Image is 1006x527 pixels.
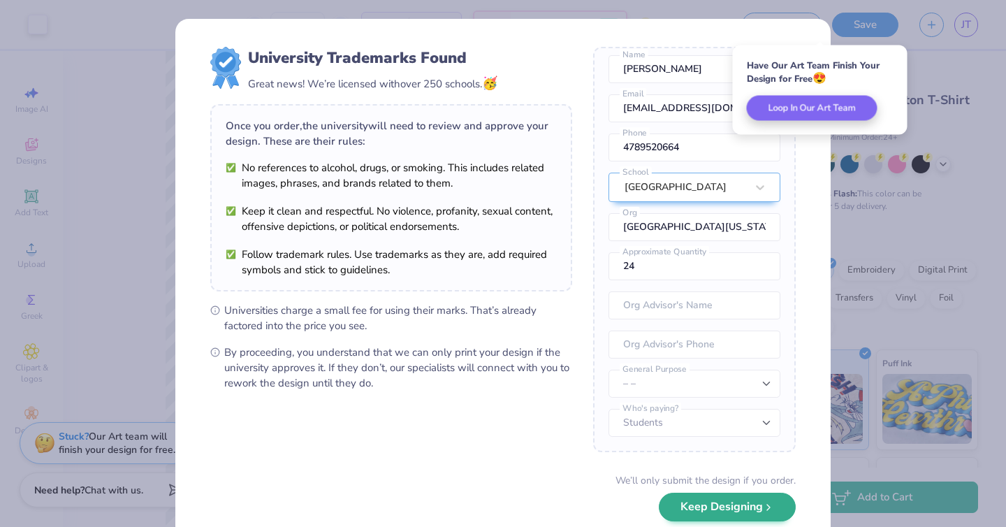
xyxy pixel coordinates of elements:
div: University Trademarks Found [248,47,497,69]
li: Keep it clean and respectful. No violence, profanity, sexual content, offensive depictions, or po... [226,203,557,234]
button: Loop In Our Art Team [747,96,877,121]
span: By proceeding, you understand that we can only print your design if the university approves it. I... [224,345,572,391]
img: license-marks-badge.png [210,47,241,89]
input: Org [608,213,780,241]
li: No references to alcohol, drugs, or smoking. This includes related images, phrases, and brands re... [226,160,557,191]
button: Keep Designing [659,493,796,521]
input: Org Advisor's Phone [608,331,780,359]
div: Great news! We’re licensed with over 250 schools. [248,74,497,93]
span: 😍 [812,71,826,86]
div: Once you order, the university will need to review and approve your design. These are their rules: [226,118,557,149]
li: Follow trademark rules. Use trademarks as they are, add required symbols and stick to guidelines. [226,247,557,277]
input: Approximate Quantity [608,252,780,280]
input: Email [608,94,780,122]
div: Have Our Art Team Finish Your Design for Free [747,59,894,85]
div: We’ll only submit the design if you order. [615,473,796,488]
span: 🥳 [482,75,497,92]
span: Universities charge a small fee for using their marks. That’s already factored into the price you... [224,303,572,333]
input: Phone [608,133,780,161]
input: Name [608,55,780,83]
input: Org Advisor's Name [608,291,780,319]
